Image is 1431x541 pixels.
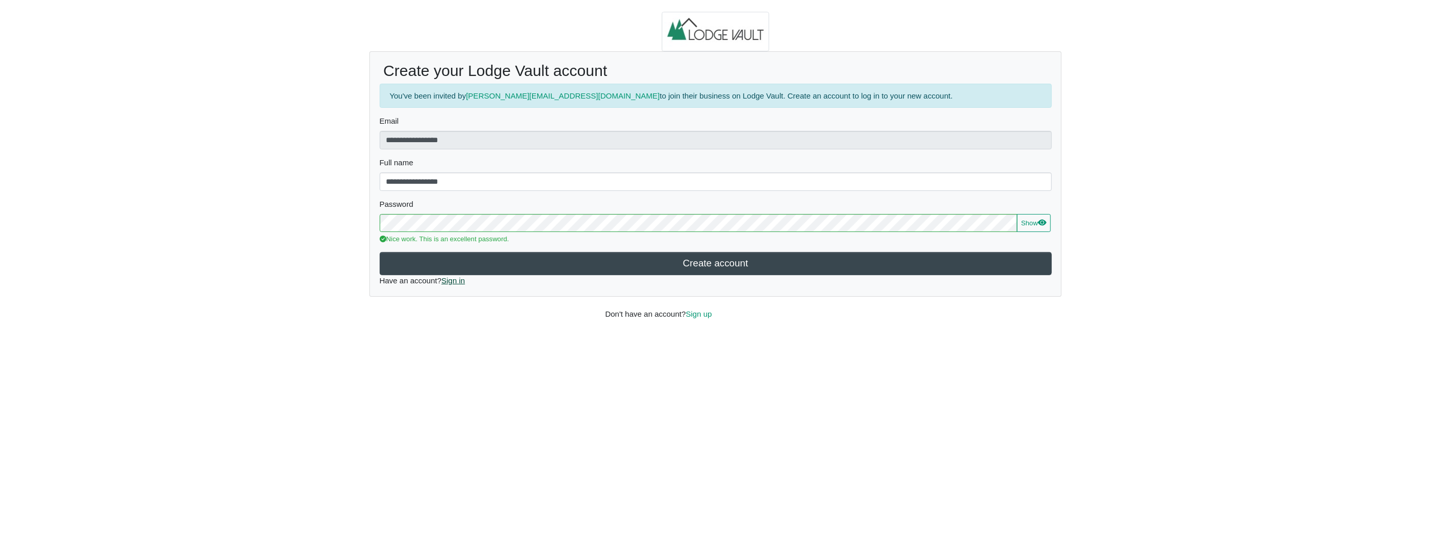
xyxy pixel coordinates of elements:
label: Email [380,115,1052,127]
label: Password [380,199,1052,210]
div: Have an account? [370,52,1062,296]
a: Sign in [441,276,465,285]
button: Showeye fill [1017,214,1051,233]
button: Create account [380,252,1052,275]
h2: Create your Lodge Vault account [383,62,1048,80]
a: [PERSON_NAME][EMAIL_ADDRESS][DOMAIN_NAME] [466,91,660,100]
div: Nice work. This is an excellent password. [380,234,1052,244]
div: You've been invited by to join their business on Lodge Vault. Create an account to log in to your... [380,84,1052,108]
svg: check circle fill [380,236,386,242]
label: Full name [380,157,1052,169]
img: logo.2b93711c.jpg [662,12,770,52]
a: Sign up [686,310,712,318]
div: Don't have an account? [598,297,834,320]
svg: eye fill [1038,218,1046,226]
